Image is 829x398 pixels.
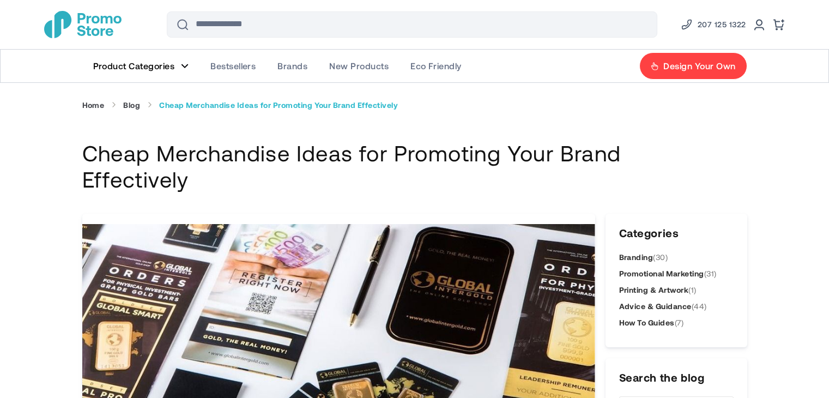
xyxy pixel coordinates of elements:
[123,100,140,110] a: Blog
[698,18,746,31] span: 207 125 1322
[82,50,200,82] a: Product Categories
[318,50,400,82] a: New Products
[680,18,746,31] a: Phone
[688,285,696,294] span: (1)
[329,61,389,71] span: New Products
[277,61,307,71] span: Brands
[410,61,462,71] span: Eco Friendly
[663,61,735,71] span: Design Your Own
[619,301,734,312] a: Advice & Guidance(44)
[606,358,747,396] h3: Search the blog
[639,52,747,80] a: Design Your Own
[82,100,105,110] a: Home
[93,61,175,71] span: Product Categories
[44,11,122,38] a: store logo
[210,61,256,71] span: Bestsellers
[619,252,734,263] a: Branding(30)
[619,285,734,296] a: Printing & Artwork(1)
[170,11,196,38] button: Search
[619,268,734,279] a: Promotional Marketing(31)
[653,252,668,262] span: (30)
[159,100,398,110] strong: Cheap Merchandise Ideas for Promoting Your Brand Effectively
[44,11,122,38] img: Promotional Merchandise
[606,214,747,252] h3: Categories
[692,301,707,311] span: (44)
[400,50,473,82] a: Eco Friendly
[267,50,318,82] a: Brands
[619,317,734,328] a: How To Guides(7)
[82,140,725,192] h1: Cheap Merchandise Ideas for Promoting Your Brand Effectively
[675,318,683,327] span: (7)
[704,269,717,278] span: (31)
[199,50,267,82] a: Bestsellers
